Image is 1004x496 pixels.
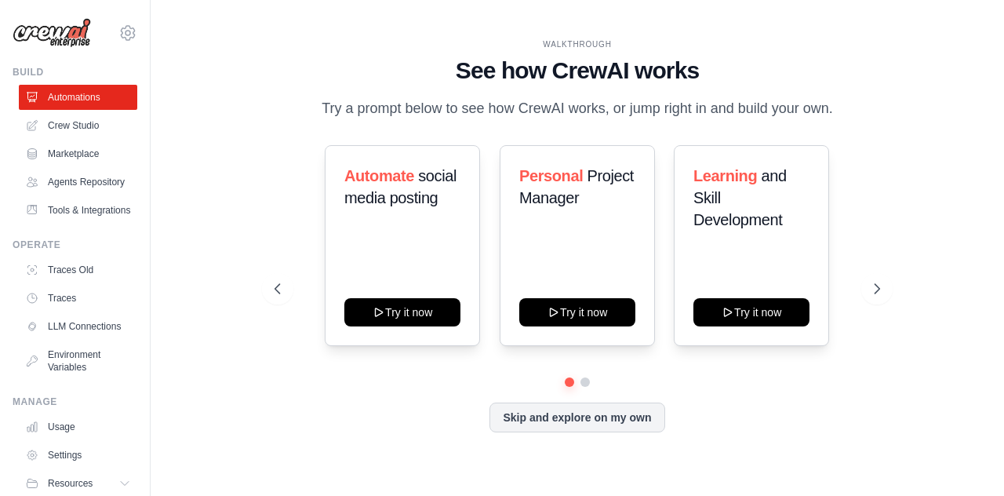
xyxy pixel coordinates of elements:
[19,85,137,110] a: Automations
[344,167,414,184] span: Automate
[19,342,137,380] a: Environment Variables
[693,167,757,184] span: Learning
[19,443,137,468] a: Settings
[19,314,137,339] a: LLM Connections
[19,170,137,195] a: Agents Repository
[926,421,1004,496] iframe: Chat Widget
[344,298,460,326] button: Try it now
[519,298,635,326] button: Try it now
[19,198,137,223] a: Tools & Integrations
[13,66,137,78] div: Build
[19,257,137,283] a: Traces Old
[693,167,787,228] span: and Skill Development
[13,239,137,251] div: Operate
[314,97,841,120] p: Try a prompt below to see how CrewAI works, or jump right in and build your own.
[489,403,664,432] button: Skip and explore on my own
[519,167,634,206] span: Project Manager
[19,141,137,166] a: Marketplace
[19,286,137,311] a: Traces
[13,396,137,408] div: Manage
[13,18,91,48] img: Logo
[48,477,93,490] span: Resources
[275,38,879,50] div: WALKTHROUGH
[275,57,879,85] h1: See how CrewAI works
[19,414,137,439] a: Usage
[19,113,137,138] a: Crew Studio
[19,471,137,496] button: Resources
[693,298,809,326] button: Try it now
[519,167,583,184] span: Personal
